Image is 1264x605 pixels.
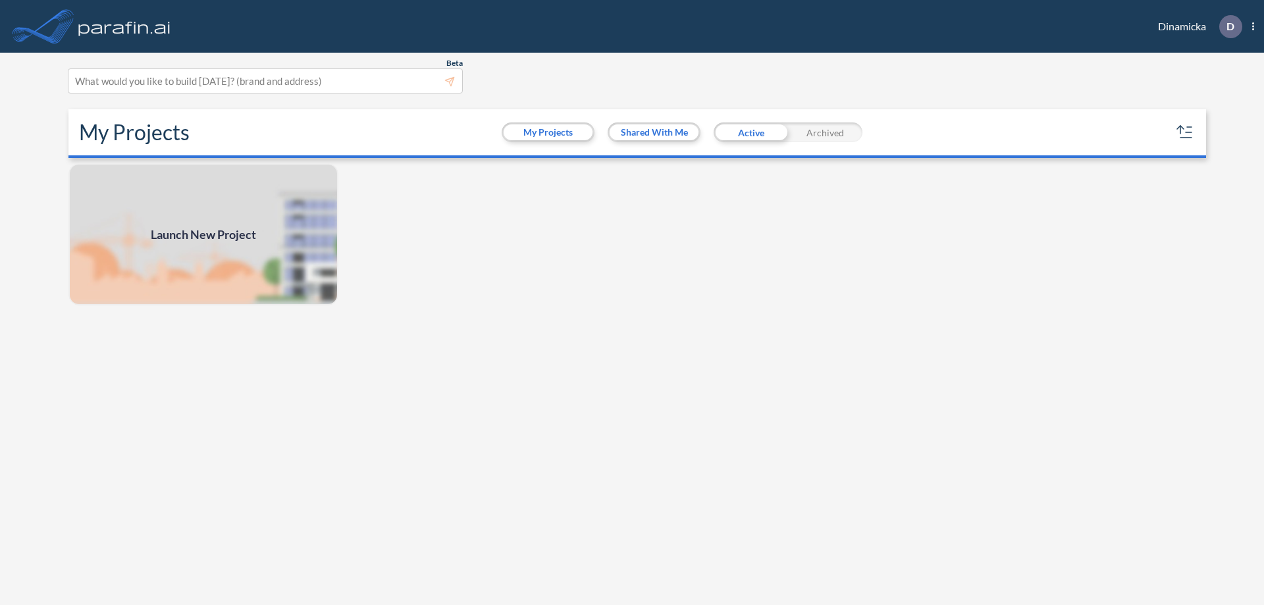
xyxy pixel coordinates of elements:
[446,58,463,68] span: Beta
[151,226,256,244] span: Launch New Project
[504,124,592,140] button: My Projects
[788,122,862,142] div: Archived
[76,13,173,39] img: logo
[1226,20,1234,32] p: D
[1174,122,1196,143] button: sort
[79,120,190,145] h2: My Projects
[68,163,338,305] img: add
[610,124,698,140] button: Shared With Me
[68,163,338,305] a: Launch New Project
[714,122,788,142] div: Active
[1138,15,1254,38] div: Dinamicka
